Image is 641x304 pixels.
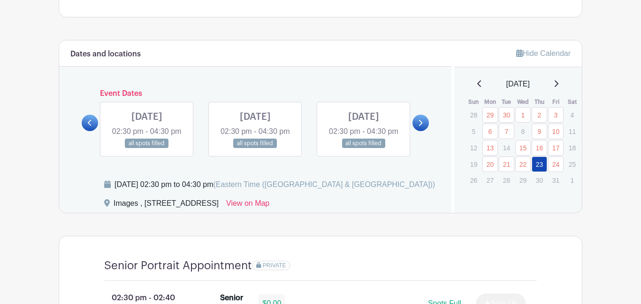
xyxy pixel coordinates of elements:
a: 1 [515,107,531,123]
p: 19 [466,157,481,171]
a: 15 [515,140,531,156]
p: 18 [565,140,580,155]
a: 3 [548,107,564,123]
th: Thu [531,97,548,107]
p: 28 [466,108,481,122]
div: [DATE] 02:30 pm to 04:30 pm [114,179,435,190]
p: 31 [548,173,564,187]
a: 22 [515,156,531,172]
a: 30 [499,107,514,123]
p: 5 [466,124,481,139]
p: 30 [532,173,547,187]
a: 23 [532,156,547,172]
th: Fri [548,97,564,107]
h6: Event Dates [98,89,412,98]
th: Mon [482,97,498,107]
a: 6 [482,124,498,139]
p: 12 [466,140,481,155]
a: 13 [482,140,498,156]
a: Hide Calendar [516,49,571,57]
p: 1 [565,173,580,187]
p: 26 [466,173,481,187]
span: [DATE] [506,78,530,90]
a: 17 [548,140,564,156]
div: Images , [STREET_ADDRESS] [114,198,219,213]
p: 28 [499,173,514,187]
a: 20 [482,156,498,172]
span: (Eastern Time ([GEOGRAPHIC_DATA] & [GEOGRAPHIC_DATA])) [213,180,435,188]
th: Tue [498,97,515,107]
a: View on Map [226,198,269,213]
th: Wed [515,97,531,107]
th: Sun [465,97,482,107]
a: 10 [548,124,564,139]
th: Sat [564,97,580,107]
a: 29 [482,107,498,123]
p: 27 [482,173,498,187]
a: 24 [548,156,564,172]
p: 14 [499,140,514,155]
h6: Dates and locations [70,50,141,59]
span: PRIVATE [263,262,286,269]
p: 29 [515,173,531,187]
p: 25 [565,157,580,171]
p: 11 [565,124,580,139]
a: 2 [532,107,547,123]
a: 7 [499,124,514,139]
a: 16 [532,140,547,156]
p: 4 [565,108,580,122]
a: 9 [532,124,547,139]
p: 8 [515,124,531,139]
h4: Senior Portrait Appointment [104,259,252,273]
a: 21 [499,156,514,172]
